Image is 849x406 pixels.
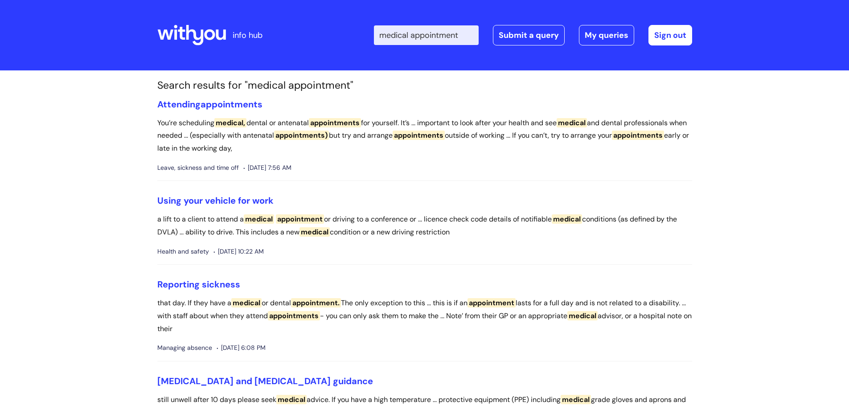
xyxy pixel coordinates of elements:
[214,118,246,127] span: medical,
[157,375,373,387] a: [MEDICAL_DATA] and [MEDICAL_DATA] guidance
[244,214,274,224] span: medical
[157,79,692,92] h1: Search results for "medical appointment"
[276,214,324,224] span: appointment
[201,98,262,110] span: appointments
[157,342,212,353] span: Managing absence
[157,297,692,335] p: that day. If they have a or dental The only exception to this ... this is if an lasts for a full ...
[468,298,516,308] span: appointment
[291,298,341,308] span: appointment.
[648,25,692,45] a: Sign out
[157,279,240,290] a: Reporting sickness
[552,214,582,224] span: medical
[612,131,664,140] span: appointments
[493,25,565,45] a: Submit a query
[157,213,692,239] p: a lift to a client to attend a or driving to a conference or ... licence check code details of no...
[561,395,591,404] span: medical
[309,118,361,127] span: appointments
[374,25,692,45] div: | -
[243,162,291,173] span: [DATE] 7:56 AM
[579,25,634,45] a: My queries
[157,246,209,257] span: Health and safety
[233,28,262,42] p: info hub
[557,118,587,127] span: medical
[393,131,445,140] span: appointments
[217,342,266,353] span: [DATE] 6:08 PM
[157,117,692,155] p: You’re scheduling dental or antenatal for yourself. It’s ... important to look after your health ...
[157,162,239,173] span: Leave, sickness and time off
[374,25,479,45] input: Search
[299,227,330,237] span: medical
[213,246,264,257] span: [DATE] 10:22 AM
[268,311,320,320] span: appointments
[276,395,307,404] span: medical
[157,98,262,110] a: Attendingappointments
[567,311,598,320] span: medical
[274,131,329,140] span: appointments)
[231,298,262,308] span: medical
[157,195,274,206] a: Using your vehicle for work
